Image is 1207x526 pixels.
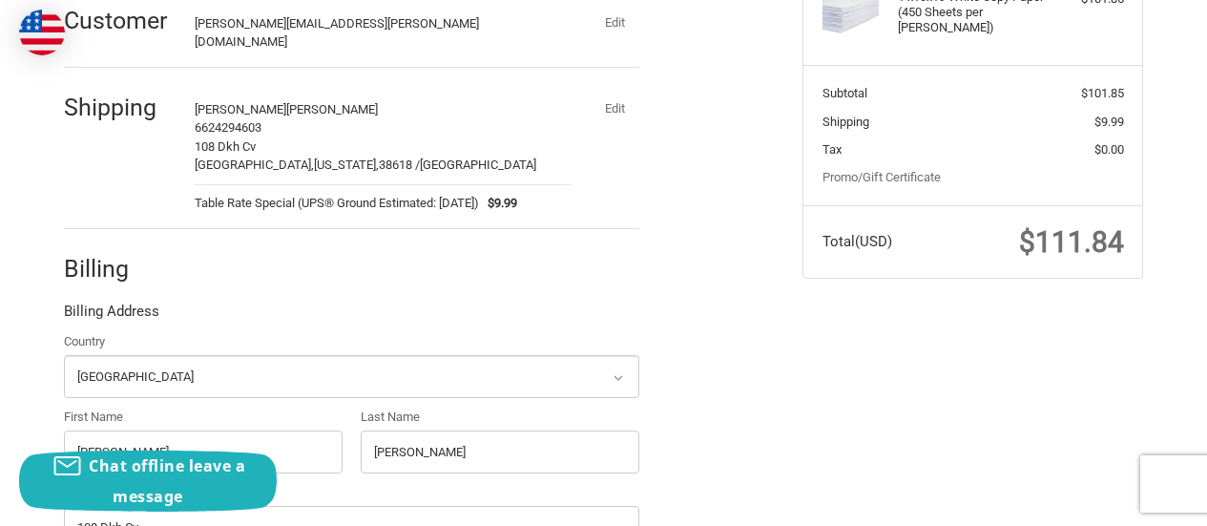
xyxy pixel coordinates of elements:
[1081,86,1124,100] span: $101.85
[822,86,867,100] span: Subtotal
[64,408,343,427] label: First Name
[64,6,176,35] h2: Customer
[89,455,245,507] span: Chat offline leave a message
[64,254,176,284] h2: Billing
[64,332,639,351] label: Country
[822,170,941,184] a: Promo/Gift Certificate
[195,14,553,52] div: [PERSON_NAME][EMAIL_ADDRESS][PERSON_NAME][DOMAIN_NAME]
[822,115,869,129] span: Shipping
[19,451,277,512] button: Chat offline leave a message
[64,301,159,331] legend: Billing Address
[195,158,314,172] span: [GEOGRAPHIC_DATA],
[590,95,639,122] button: Edit
[379,158,420,172] span: 38618 /
[361,408,639,427] label: Last Name
[420,158,536,172] span: [GEOGRAPHIC_DATA]
[64,93,176,122] h2: Shipping
[195,194,479,213] span: Table Rate Special (UPS® Ground Estimated: [DATE])
[822,142,842,157] span: Tax
[1094,115,1124,129] span: $9.99
[1094,142,1124,157] span: $0.00
[195,139,256,154] span: 108 Dkh Cv
[195,102,286,116] span: [PERSON_NAME]
[479,194,518,213] span: $9.99
[590,10,639,36] button: Edit
[286,102,378,116] span: [PERSON_NAME]
[1019,225,1124,259] span: $111.84
[64,483,639,502] label: Address Line 1
[314,158,379,172] span: [US_STATE],
[195,120,261,135] span: 6624294603
[822,233,892,250] span: Total (USD)
[19,10,65,55] img: duty and tax information for United States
